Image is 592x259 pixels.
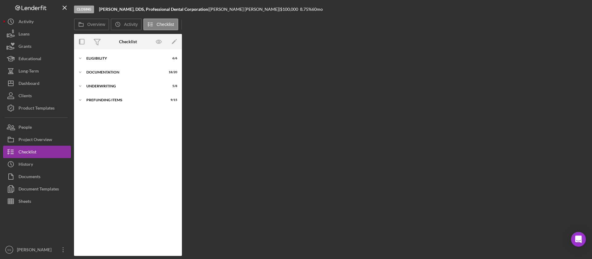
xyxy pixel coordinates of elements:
div: Prefunding Items [86,98,162,102]
div: Product Templates [18,102,55,116]
button: Document Templates [3,183,71,195]
b: [PERSON_NAME], DDS, Professional Dental Corporation [99,6,208,12]
div: | [99,7,209,12]
div: Grants [18,40,31,54]
div: [PERSON_NAME] [PERSON_NAME] | [209,7,280,12]
button: Grants [3,40,71,52]
button: Product Templates [3,102,71,114]
div: Closing [74,6,94,13]
button: Loans [3,28,71,40]
div: 8.75 % [300,7,312,12]
button: Educational [3,52,71,65]
div: Clients [18,90,32,103]
div: People [18,121,32,135]
div: 9 / 15 [166,98,177,102]
div: Document Templates [18,183,59,197]
button: Activity [3,15,71,28]
button: Activity [111,19,142,30]
div: [PERSON_NAME] [15,244,55,257]
div: Checklist [18,146,36,160]
button: People [3,121,71,133]
div: History [18,158,33,172]
button: Documents [3,170,71,183]
div: Checklist [119,39,137,44]
label: Checklist [157,22,174,27]
button: Clients [3,90,71,102]
div: Eligibility [86,56,162,60]
div: Sheets [18,195,31,209]
button: Overview [74,19,109,30]
button: Project Overview [3,133,71,146]
div: 6 / 6 [166,56,177,60]
button: Long-Term [3,65,71,77]
div: Educational [18,52,41,66]
button: Checklist [143,19,178,30]
div: Long-Term [18,65,39,79]
div: Documentation [86,70,162,74]
button: Dashboard [3,77,71,90]
text: SS [7,248,11,252]
button: Checklist [3,146,71,158]
div: Underwriting [86,84,162,88]
div: Activity [18,15,34,29]
div: Project Overview [18,133,52,147]
label: Activity [124,22,138,27]
div: Dashboard [18,77,39,91]
div: Loans [18,28,30,42]
div: 60 mo [312,7,323,12]
div: 18 / 20 [166,70,177,74]
button: Sheets [3,195,71,207]
div: Open Intercom Messenger [571,232,586,247]
div: $100,000 [280,7,300,12]
button: History [3,158,71,170]
div: Documents [18,170,40,184]
div: 5 / 8 [166,84,177,88]
label: Overview [87,22,105,27]
button: SS[PERSON_NAME] [3,244,71,256]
